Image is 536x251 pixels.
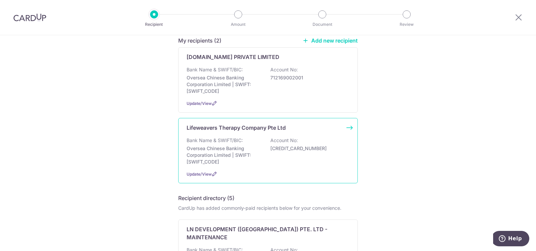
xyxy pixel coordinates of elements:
[270,66,298,73] p: Account No:
[178,205,358,211] div: CardUp has added commonly-paid recipients below for your convenience.
[187,74,262,95] p: Oversea Chinese Banking Corporation Limited | SWIFT: [SWIFT_CODE]
[187,53,279,61] p: [DOMAIN_NAME] PRIVATE LIMITED
[270,74,345,81] p: 712169002001
[178,194,234,202] h5: Recipient directory (5)
[270,145,345,152] p: [CREDIT_CARD_NUMBER]
[178,37,221,45] h5: My recipients (2)
[187,66,243,73] p: Bank Name & SWIFT/BIC:
[187,225,341,241] p: LN DEVELOPMENT ([GEOGRAPHIC_DATA]) PTE. LTD - MAINTENANCE
[129,21,179,28] p: Recipient
[297,21,347,28] p: Document
[187,145,262,165] p: Oversea Chinese Banking Corporation Limited | SWIFT: [SWIFT_CODE]
[270,137,298,144] p: Account No:
[187,137,243,144] p: Bank Name & SWIFT/BIC:
[13,13,46,21] img: CardUp
[382,21,431,28] p: Review
[493,231,529,248] iframe: Opens a widget where you can find more information
[187,124,286,132] p: Lifeweavers Therapy Company Pte Ltd
[213,21,263,28] p: Amount
[187,172,212,177] a: Update/View
[303,37,358,44] a: Add new recipient
[187,101,212,106] a: Update/View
